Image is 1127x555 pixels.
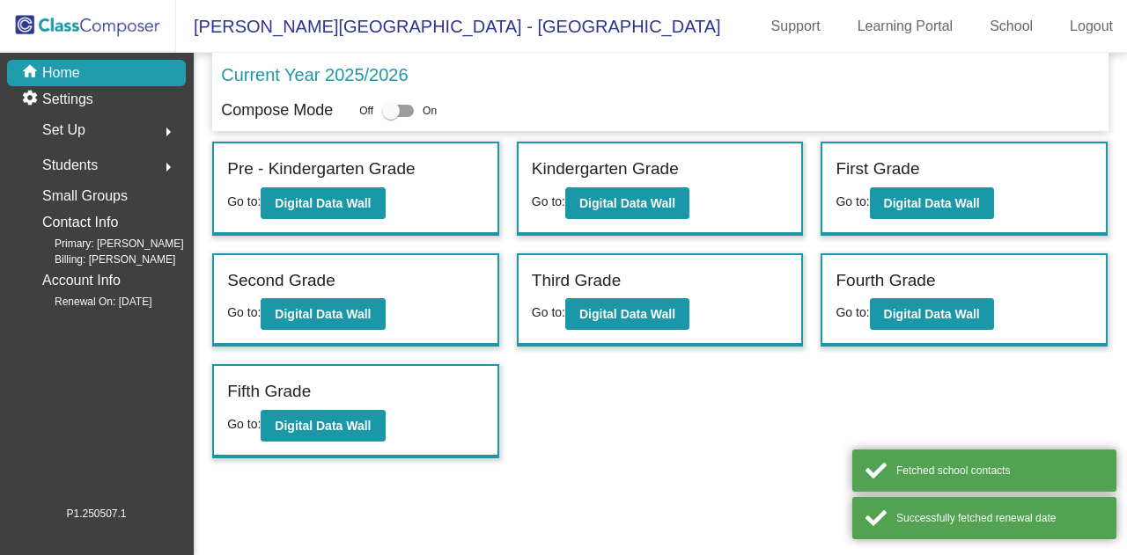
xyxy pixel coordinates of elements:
button: Digital Data Wall [870,187,994,219]
div: Successfully fetched renewal date [896,510,1103,526]
span: Go to: [532,194,565,208]
p: Contact Info [42,210,118,235]
b: Digital Data Wall [275,196,371,210]
span: Primary: [PERSON_NAME] [26,236,184,252]
p: Small Groups [42,184,128,208]
span: Go to: [227,305,261,319]
span: On [423,103,437,119]
button: Digital Data Wall [565,298,689,330]
a: Logout [1056,12,1127,40]
button: Digital Data Wall [565,187,689,219]
label: Pre - Kindergarten Grade [227,157,415,182]
span: Renewal On: [DATE] [26,294,151,310]
b: Digital Data Wall [884,196,980,210]
button: Digital Data Wall [261,298,385,330]
label: Fifth Grade [227,379,311,405]
span: Go to: [227,194,261,208]
a: Support [757,12,835,40]
span: Set Up [42,118,85,142]
b: Digital Data Wall [275,419,371,433]
mat-icon: settings [21,89,42,110]
span: Off [359,103,373,119]
a: School [976,12,1047,40]
b: Digital Data Wall [275,307,371,321]
label: First Grade [836,157,919,182]
p: Compose Mode [221,99,333,122]
span: Go to: [836,305,869,319]
label: Kindergarten Grade [532,157,679,182]
button: Digital Data Wall [261,187,385,219]
mat-icon: arrow_right [158,121,179,142]
button: Digital Data Wall [261,410,385,442]
label: Fourth Grade [836,268,935,294]
span: Billing: [PERSON_NAME] [26,252,175,267]
span: Go to: [227,417,261,431]
span: [PERSON_NAME][GEOGRAPHIC_DATA] - [GEOGRAPHIC_DATA] [176,12,721,40]
p: Account Info [42,268,121,293]
mat-icon: arrow_right [158,157,179,178]
span: Go to: [532,305,565,319]
p: Current Year 2025/2026 [221,62,408,88]
button: Digital Data Wall [870,298,994,330]
mat-icon: home [21,62,42,84]
label: Third Grade [532,268,621,294]
span: Students [42,153,98,178]
p: Settings [42,89,93,110]
span: Go to: [836,194,869,208]
b: Digital Data Wall [579,196,675,210]
div: Fetched school contacts [896,463,1103,478]
label: Second Grade [227,268,335,294]
b: Digital Data Wall [884,307,980,321]
b: Digital Data Wall [579,307,675,321]
a: Learning Portal [843,12,968,40]
p: Home [42,62,80,84]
